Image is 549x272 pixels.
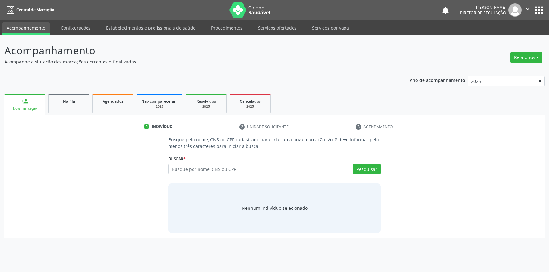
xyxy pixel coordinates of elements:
span: Na fila [63,99,75,104]
button: apps [534,5,545,16]
p: Busque pelo nome, CNS ou CPF cadastrado para criar uma nova marcação. Você deve informar pelo men... [168,136,381,150]
button: Relatórios [510,52,542,63]
div: person_add [21,98,28,105]
img: img [508,3,522,17]
a: Configurações [56,22,95,33]
span: Diretor de regulação [460,10,506,15]
a: Serviços por vaga [308,22,353,33]
p: Ano de acompanhamento [410,76,465,84]
div: Nenhum indivíduo selecionado [242,205,308,211]
div: 2025 [234,104,266,109]
a: Serviços ofertados [254,22,301,33]
input: Busque por nome, CNS ou CPF [168,164,351,174]
span: Não compareceram [141,99,178,104]
div: Nova marcação [9,106,41,111]
a: Procedimentos [207,22,247,33]
span: Cancelados [240,99,261,104]
div: 2025 [190,104,222,109]
label: Buscar [168,154,186,164]
div: [PERSON_NAME] [460,5,506,10]
div: Indivíduo [152,124,173,129]
p: Acompanhe a situação das marcações correntes e finalizadas [4,58,383,65]
div: 2025 [141,104,178,109]
button:  [522,3,534,17]
button: Pesquisar [353,164,381,174]
button: notifications [441,6,450,14]
i:  [524,6,531,13]
a: Acompanhamento [2,22,50,35]
a: Estabelecimentos e profissionais de saúde [102,22,200,33]
span: Resolvidos [196,99,216,104]
span: Agendados [103,99,123,104]
a: Central de Marcação [4,5,54,15]
div: 1 [144,124,149,129]
p: Acompanhamento [4,43,383,58]
span: Central de Marcação [16,7,54,13]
